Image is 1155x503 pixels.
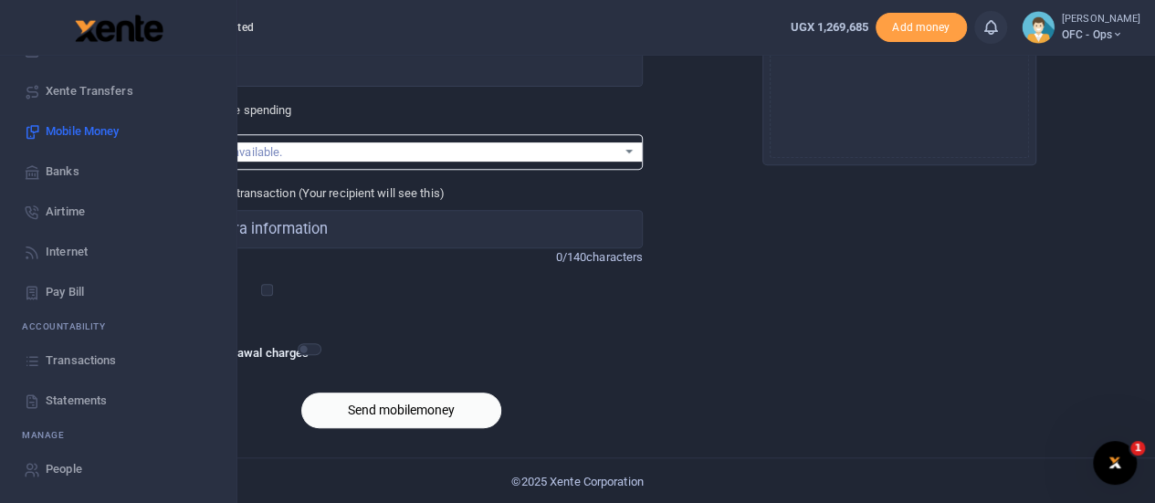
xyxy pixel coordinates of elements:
a: logo-small logo-large logo-large [73,20,163,34]
span: anage [31,428,65,442]
div: No options available. [173,143,616,162]
span: OFC - Ops [1062,26,1140,43]
span: Airtime [46,203,85,221]
input: Enter extra information [160,210,643,248]
li: M [15,421,222,449]
span: People [46,460,82,478]
li: Toup your wallet [876,13,967,43]
span: Pay Bill [46,283,84,301]
span: Transactions [46,351,116,370]
span: 0/140 [556,250,587,264]
img: profile-user [1022,11,1055,44]
a: Airtime [15,192,222,232]
iframe: Intercom live chat [1093,441,1137,485]
a: UGX 1,269,685 [790,18,867,37]
span: characters [586,250,643,264]
li: Ac [15,312,222,341]
span: Xente Transfers [46,82,133,100]
a: Xente Transfers [15,71,222,111]
button: Send mobilemoney [301,393,501,428]
input: UGX [160,48,643,87]
a: Transactions [15,341,222,381]
a: Internet [15,232,222,272]
li: Wallet ballance [782,18,875,37]
small: [PERSON_NAME] [1062,12,1140,27]
a: People [15,449,222,489]
span: Mobile Money [46,122,119,141]
img: logo-large [75,15,163,42]
span: Internet [46,243,88,261]
span: Banks [46,162,79,181]
span: countability [36,320,105,333]
span: Statements [46,392,107,410]
span: Add money [876,13,967,43]
a: profile-user [PERSON_NAME] OFC - Ops [1022,11,1140,44]
label: Memo for this transaction (Your recipient will see this) [160,184,445,203]
a: Mobile Money [15,111,222,152]
a: Statements [15,381,222,421]
a: Banks [15,152,222,192]
span: 1 [1130,441,1145,456]
a: Pay Bill [15,272,222,312]
a: Add money [876,19,967,33]
span: UGX 1,269,685 [790,20,867,34]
